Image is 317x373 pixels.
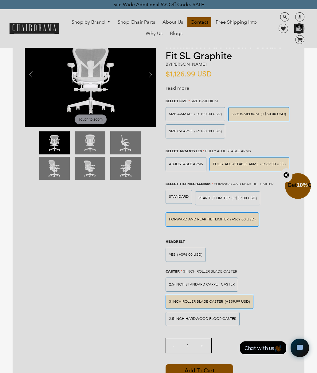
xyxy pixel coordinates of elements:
[169,112,193,116] span: SIZE A-SMALL
[39,157,70,180] img: Herman Miller Remastered Aeron Posture Fit SL Graphite - chairorama
[171,61,206,67] a: [PERSON_NAME]
[169,217,229,222] span: FORWARD AND REAR TILT LIMITER
[166,239,185,244] span: Headrest
[115,17,158,27] a: Shop Chair Parts
[110,131,141,154] img: Herman Miller Remastered Aeron Posture Fit SL Graphite - chairorama
[183,269,237,274] span: 3-inch Roller Blade Caster
[169,194,189,199] span: STANDARD
[25,74,156,80] a: Herman Miller Remastered Aeron Posture Fit SL Graphite - chairoramaTouch to zoom
[294,24,304,33] img: WhatsApp_Image_2024-07-12_at_16.23.01.webp
[68,17,113,27] a: Shop by Brand
[166,181,210,186] span: Select Tilt Mechanism
[191,99,218,103] span: SIZE B-MEDIUM
[169,317,236,321] span: 2.5-inch Hardwood Floor Caster
[213,162,259,166] span: Fully Adjustable Arms
[194,130,222,133] span: (+$100.00 USD)
[167,29,186,38] a: Blogs
[143,29,166,38] a: Why Us
[232,196,257,200] span: (+$39.00 USD)
[162,19,183,25] span: About Us
[146,30,162,37] span: Why Us
[39,131,70,154] img: Herman Miller Remastered Aeron Posture Fit SL Graphite - chairorama
[225,300,250,304] span: (+$39.99 USD)
[166,71,212,78] span: $1,126.99 USD
[75,157,105,180] img: Herman Miller Remastered Aeron Posture Fit SL Graphite - chairorama
[169,282,235,287] span: 2.5-inch Standard Carpet Caster
[166,269,180,274] span: Caster
[230,218,256,221] span: (+$69.00 USD)
[213,17,260,27] a: Free Shipping Info
[166,338,181,353] input: -
[216,19,257,25] span: Free Shipping Info
[159,17,186,27] a: About Us
[62,17,266,40] nav: DesktopNavigation
[166,149,202,153] span: Select Arm Styles
[118,19,155,25] span: Shop Chair Parts
[198,196,230,200] span: REAR TILT LIMITER
[177,253,202,257] span: (+$96.00 USD)
[288,182,316,188] span: Get Off
[195,338,209,353] input: +
[260,162,286,166] span: (+$69.00 USD)
[205,149,251,153] span: Fully Adjustable Arms
[194,112,222,116] span: (+$100.00 USD)
[214,182,273,186] span: FORWARD AND REAR TILT LIMITER
[166,85,189,91] a: read more
[10,23,59,34] img: chairorama
[75,131,105,154] img: Herman Miller Remastered Aeron Posture Fit SL Graphite - chairorama
[280,168,292,182] button: Close teaser
[110,157,141,180] img: Herman Miller Remastered Aeron Posture Fit SL Graphite - chairorama
[166,99,187,103] span: Select Size
[170,30,182,37] span: Blogs
[233,333,314,362] iframe: Tidio Chat
[285,174,311,200] div: Get10%OffClose teaser
[166,62,206,67] h2: by
[169,299,223,304] span: 3-inch Roller Blade Caster
[297,182,308,188] span: 10%
[25,29,156,127] img: Herman Miller Remastered Aeron Posture Fit SL Graphite - chairorama
[169,162,203,166] span: Adjustable Arms
[261,112,286,116] span: (+$50.00 USD)
[169,129,193,134] span: SIZE C-LARGE
[187,17,211,27] a: Contact
[232,112,259,116] span: SIZE B-MEDIUM
[169,252,175,257] span: Yes
[190,19,208,25] span: Contact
